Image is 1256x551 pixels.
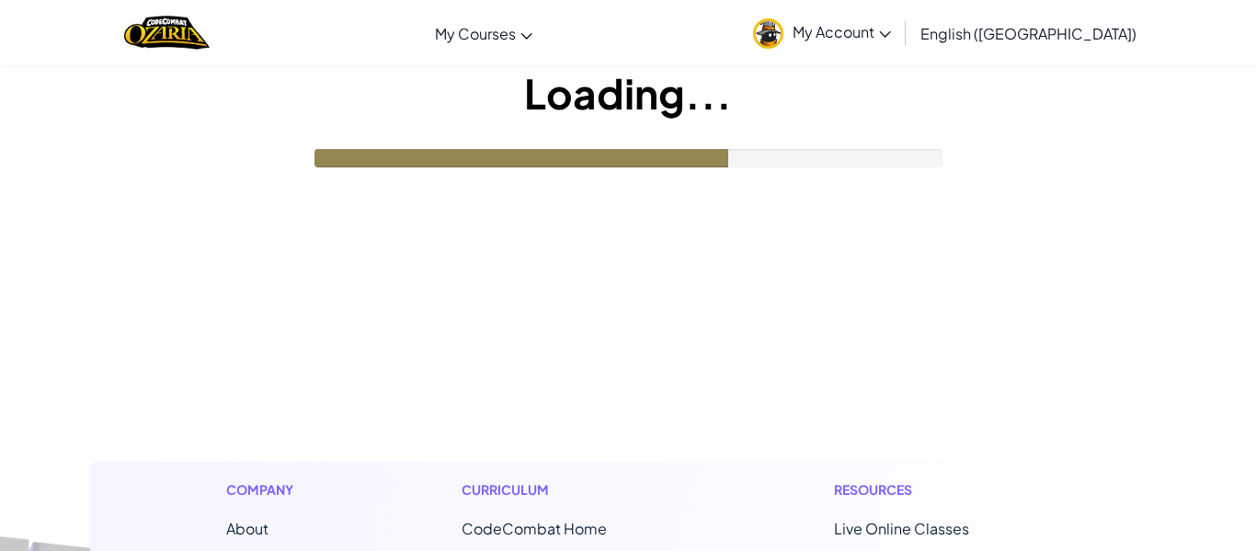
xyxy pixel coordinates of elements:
img: avatar [753,18,783,49]
a: English ([GEOGRAPHIC_DATA]) [911,8,1146,58]
a: My Courses [426,8,542,58]
span: My Account [793,22,891,41]
h1: Curriculum [462,480,684,499]
h1: Company [226,480,312,499]
a: About [226,519,268,538]
span: CodeCombat Home [462,519,607,538]
a: Live Online Classes [834,519,969,538]
span: My Courses [435,24,516,43]
span: English ([GEOGRAPHIC_DATA]) [920,24,1136,43]
img: Home [124,14,210,52]
a: Ozaria by CodeCombat logo [124,14,210,52]
h1: Resources [834,480,1030,499]
a: My Account [744,4,900,62]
